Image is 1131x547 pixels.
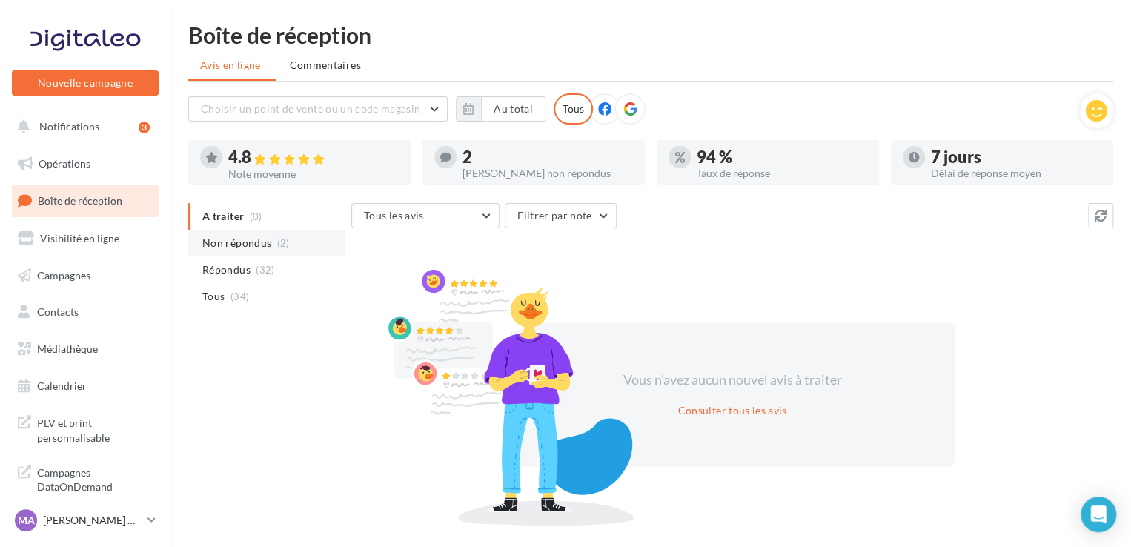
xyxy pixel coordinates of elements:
[9,260,162,291] a: Campagnes
[505,203,617,228] button: Filtrer par note
[9,111,156,142] button: Notifications 3
[39,120,99,133] span: Notifications
[40,232,119,245] span: Visibilité en ligne
[9,223,162,254] a: Visibilité en ligne
[697,168,867,179] div: Taux de réponse
[18,513,35,528] span: MA
[202,262,251,277] span: Répondus
[201,102,420,115] span: Choisir un point de vente ou un code magasin
[202,289,225,304] span: Tous
[462,149,633,165] div: 2
[43,513,142,528] p: [PERSON_NAME] CANALES
[39,157,90,170] span: Opérations
[256,264,274,276] span: (32)
[37,413,153,445] span: PLV et print personnalisable
[456,96,545,122] button: Au total
[9,457,162,500] a: Campagnes DataOnDemand
[37,342,98,355] span: Médiathèque
[37,463,153,494] span: Campagnes DataOnDemand
[12,506,159,534] a: MA [PERSON_NAME] CANALES
[9,407,162,451] a: PLV et print personnalisable
[351,203,500,228] button: Tous les avis
[9,296,162,328] a: Contacts
[462,168,633,179] div: [PERSON_NAME] non répondus
[228,149,399,166] div: 4.8
[202,236,271,251] span: Non répondus
[931,168,1101,179] div: Délai de réponse moyen
[697,149,867,165] div: 94 %
[228,169,399,179] div: Note moyenne
[37,305,79,318] span: Contacts
[9,185,162,216] a: Boîte de réception
[12,70,159,96] button: Nouvelle campagne
[277,237,290,249] span: (2)
[188,96,448,122] button: Choisir un point de vente ou un code magasin
[9,148,162,179] a: Opérations
[38,194,122,207] span: Boîte de réception
[9,334,162,365] a: Médiathèque
[481,96,545,122] button: Au total
[605,371,860,390] div: Vous n'avez aucun nouvel avis à traiter
[931,149,1101,165] div: 7 jours
[1081,497,1116,532] div: Open Intercom Messenger
[9,371,162,402] a: Calendrier
[364,209,424,222] span: Tous les avis
[37,268,90,281] span: Campagnes
[139,122,150,133] div: 3
[37,379,87,392] span: Calendrier
[290,58,361,73] span: Commentaires
[671,402,792,420] button: Consulter tous les avis
[230,291,249,302] span: (34)
[554,93,593,125] div: Tous
[188,24,1113,46] div: Boîte de réception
